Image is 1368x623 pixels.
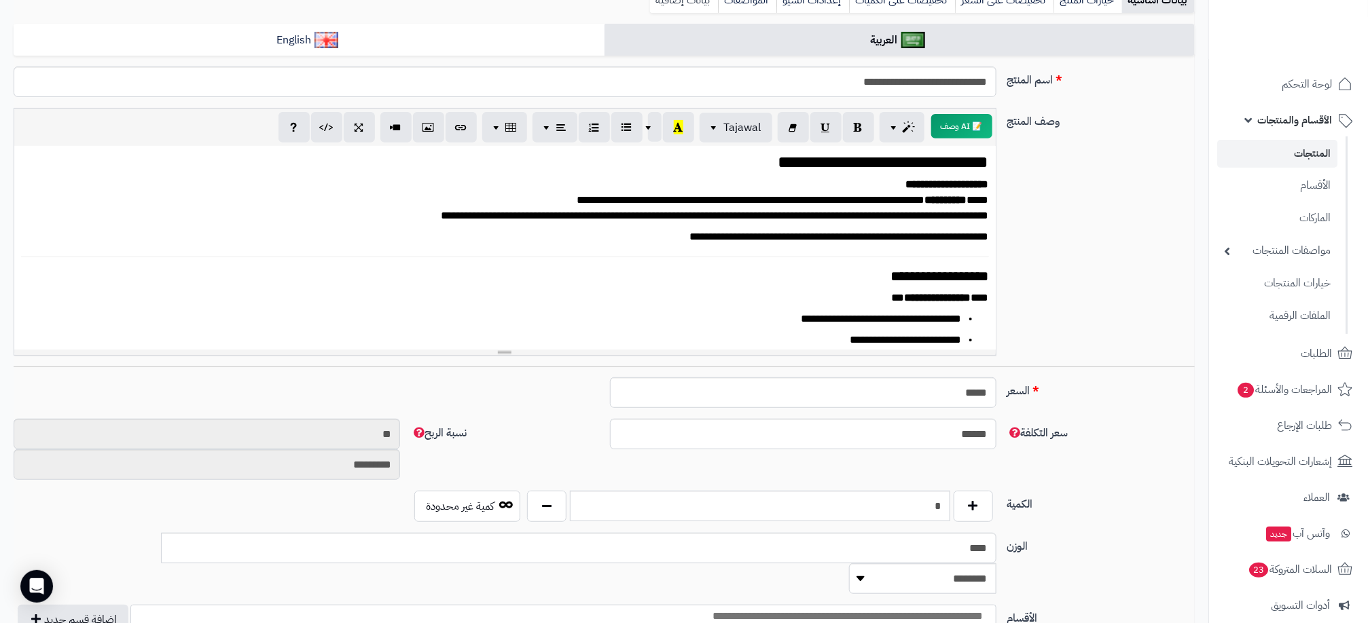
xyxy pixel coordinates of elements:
span: الطلبات [1301,344,1332,363]
img: logo-2.png [1276,23,1355,52]
a: العملاء [1217,481,1360,514]
a: الطلبات [1217,337,1360,370]
a: المراجعات والأسئلة2 [1217,373,1360,406]
span: سعر التكلفة [1007,425,1068,441]
span: طلبات الإرجاع [1277,416,1332,435]
a: أدوات التسويق [1217,589,1360,622]
a: الملفات الرقمية [1217,301,1337,331]
a: المنتجات [1217,140,1337,168]
a: طلبات الإرجاع [1217,409,1360,442]
span: وآتس آب [1265,524,1330,543]
a: إشعارات التحويلات البنكية [1217,445,1360,478]
a: وآتس آبجديد [1217,517,1360,550]
label: الكمية [1002,491,1201,512]
a: لوحة التحكم [1217,68,1360,100]
a: الأقسام [1217,171,1337,200]
span: إشعارات التحويلات البنكية [1229,452,1332,471]
button: Tajawal [700,113,772,143]
label: السعر [1002,377,1201,399]
img: English [314,32,338,48]
a: خيارات المنتجات [1217,269,1337,298]
label: الوزن [1002,533,1201,554]
span: نسبة الربح [411,425,467,441]
label: اسم المنتج [1002,67,1201,88]
img: العربية [901,32,925,48]
a: مواصفات المنتجات [1217,236,1337,265]
span: المراجعات والأسئلة [1236,380,1332,399]
span: Tajawal [724,119,761,136]
a: السلات المتروكة23 [1217,553,1360,586]
span: السلات المتروكة [1248,560,1332,579]
span: 23 [1248,562,1269,578]
span: 2 [1237,382,1255,398]
a: العربية [605,24,1195,57]
span: لوحة التحكم [1282,75,1332,94]
a: الماركات [1217,204,1337,233]
a: English [14,24,605,57]
span: العملاء [1303,488,1330,507]
div: Open Intercom Messenger [20,570,53,603]
span: جديد [1266,527,1291,542]
button: 📝 AI وصف [931,114,992,138]
span: أدوات التسويق [1271,596,1330,615]
span: الأقسام والمنتجات [1257,111,1332,130]
label: وصف المنتج [1002,108,1201,130]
